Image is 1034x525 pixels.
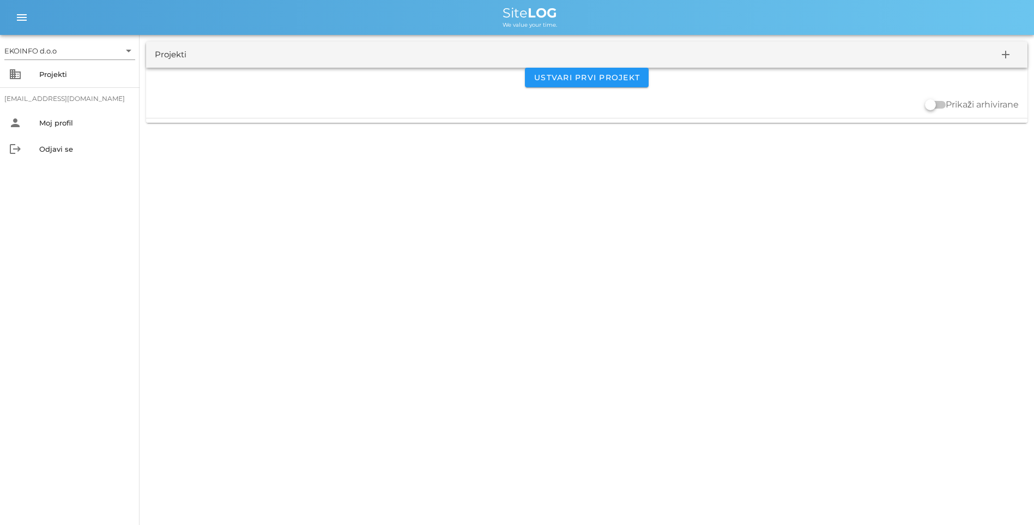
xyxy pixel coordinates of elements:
[39,118,131,127] div: Moj profil
[528,5,557,21] b: LOG
[999,48,1012,61] i: add
[503,21,557,28] span: We value your time.
[4,46,57,56] div: EKOINFO d.o.o
[4,42,135,59] div: EKOINFO d.o.o
[525,68,649,87] button: Ustvari prvi projekt
[39,145,131,153] div: Odjavi se
[534,73,640,82] span: Ustvari prvi projekt
[39,70,131,79] div: Projekti
[503,5,557,21] span: Site
[9,68,22,81] i: business
[946,99,1019,110] label: Prikaži arhivirane
[15,11,28,24] i: menu
[122,44,135,57] i: arrow_drop_down
[155,49,186,61] div: Projekti
[9,142,22,156] i: logout
[9,116,22,129] i: person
